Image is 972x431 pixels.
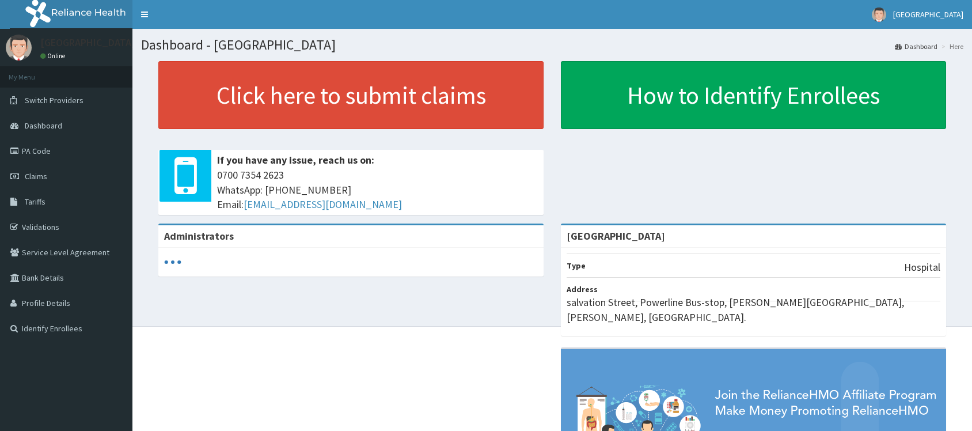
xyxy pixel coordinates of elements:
[141,37,963,52] h1: Dashboard - [GEOGRAPHIC_DATA]
[40,37,135,48] p: [GEOGRAPHIC_DATA]
[244,198,402,211] a: [EMAIL_ADDRESS][DOMAIN_NAME]
[567,295,940,324] p: salvation Street, Powerline Bus-stop, [PERSON_NAME][GEOGRAPHIC_DATA], [PERSON_NAME], [GEOGRAPHIC_...
[939,41,963,51] li: Here
[40,52,68,60] a: Online
[25,196,45,207] span: Tariffs
[25,95,83,105] span: Switch Providers
[25,171,47,182] span: Claims
[895,41,937,51] a: Dashboard
[567,260,586,271] b: Type
[158,61,544,129] a: Click here to submit claims
[893,9,963,20] span: [GEOGRAPHIC_DATA]
[164,229,234,243] b: Administrators
[567,229,665,243] strong: [GEOGRAPHIC_DATA]
[164,254,181,271] svg: audio-loading
[25,120,62,131] span: Dashboard
[217,168,538,212] span: 0700 7354 2623 WhatsApp: [PHONE_NUMBER] Email:
[561,61,946,129] a: How to Identify Enrollees
[904,260,940,275] p: Hospital
[217,153,374,167] b: If you have any issue, reach us on:
[6,35,32,61] img: User Image
[567,284,598,294] b: Address
[872,7,886,22] img: User Image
